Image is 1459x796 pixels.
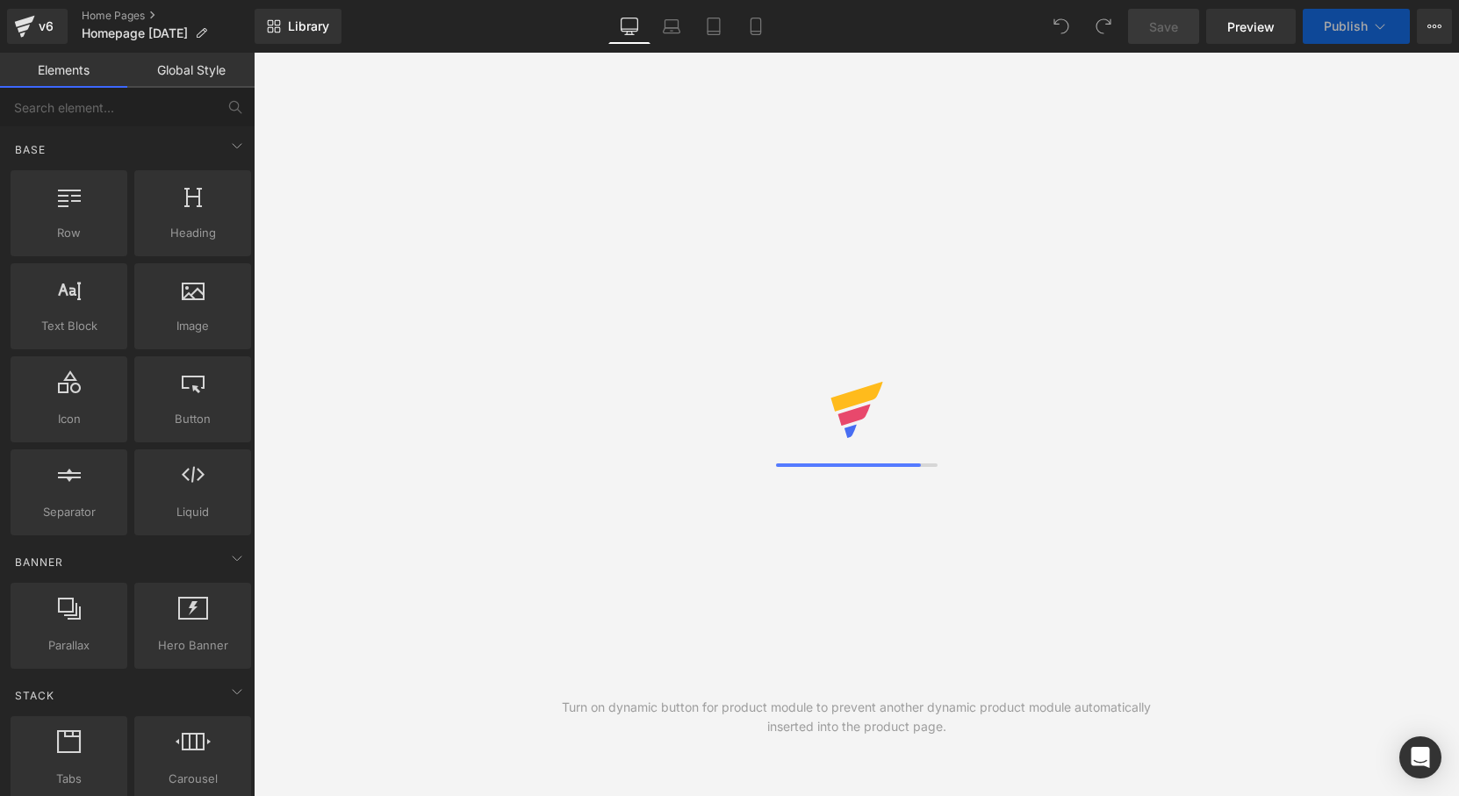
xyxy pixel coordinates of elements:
div: Open Intercom Messenger [1399,736,1441,778]
a: Laptop [650,9,693,44]
div: v6 [35,15,57,38]
span: Save [1149,18,1178,36]
a: New Library [255,9,341,44]
span: Carousel [140,770,246,788]
span: Row [16,224,122,242]
a: Global Style [127,53,255,88]
span: Preview [1227,18,1275,36]
a: Home Pages [82,9,255,23]
a: v6 [7,9,68,44]
span: Heading [140,224,246,242]
button: Undo [1044,9,1079,44]
span: Banner [13,554,65,570]
span: Parallax [16,636,122,655]
span: Library [288,18,329,34]
button: Redo [1086,9,1121,44]
span: Liquid [140,503,246,521]
a: Tablet [693,9,735,44]
div: Turn on dynamic button for product module to prevent another dynamic product module automatically... [555,698,1158,736]
span: Text Block [16,317,122,335]
a: Mobile [735,9,777,44]
span: Base [13,141,47,158]
span: Separator [16,503,122,521]
span: Tabs [16,770,122,788]
span: Button [140,410,246,428]
span: Publish [1324,19,1368,33]
button: Publish [1303,9,1410,44]
span: Homepage [DATE] [82,26,188,40]
span: Stack [13,687,56,704]
a: Preview [1206,9,1296,44]
span: Icon [16,410,122,428]
a: Desktop [608,9,650,44]
span: Hero Banner [140,636,246,655]
span: Image [140,317,246,335]
button: More [1417,9,1452,44]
